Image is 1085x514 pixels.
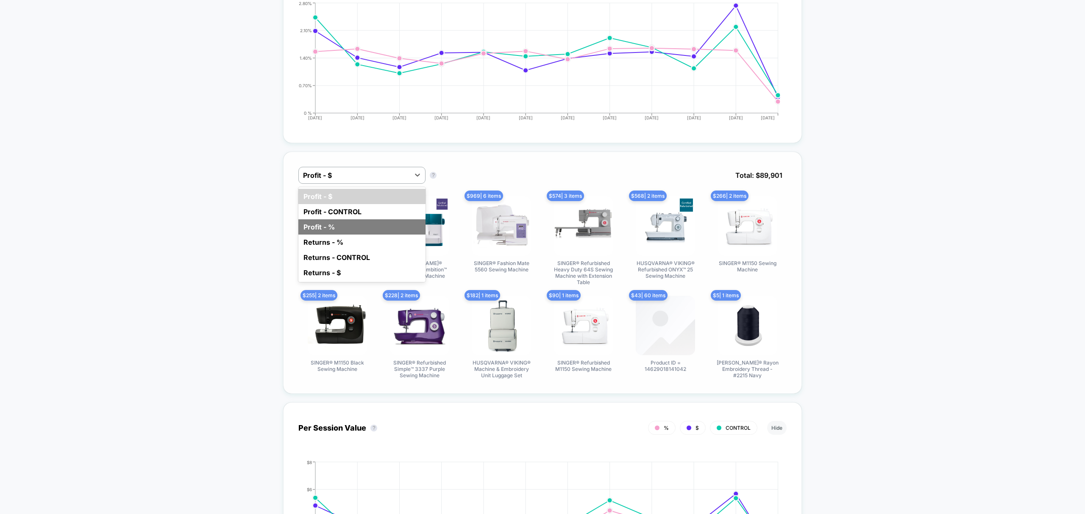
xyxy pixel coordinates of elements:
[430,172,437,179] button: ?
[465,191,503,201] span: $ 969 | 6 items
[299,83,312,88] tspan: 0.70%
[554,296,613,355] img: SINGER® Refurbished M1150 Sewing Machine
[300,28,312,33] tspan: 2.10%
[629,290,668,301] span: $ 43 | 60 items
[306,359,369,372] span: SINGER® M1150 Black Sewing Machine
[465,290,500,301] span: $ 182 | 1 items
[711,191,748,201] span: $ 266 | 2 items
[629,191,667,201] span: $ 568 | 2 items
[290,1,778,128] div: CONVERSION_RATE
[308,296,367,355] img: SINGER® M1150 Black Sewing Machine
[351,115,364,120] tspan: [DATE]
[561,115,575,120] tspan: [DATE]
[298,250,426,265] div: Returns - CONTROL
[519,115,533,120] tspan: [DATE]
[298,235,426,250] div: Returns - %
[547,290,581,301] span: $ 90 | 1 items
[711,290,741,301] span: $ 5 | 1 items
[726,425,751,431] span: CONTROL
[603,115,617,120] tspan: [DATE]
[731,167,787,184] span: Total: $ 89,901
[716,260,779,273] span: SINGER® M1150 Sewing Machine
[729,115,743,120] tspan: [DATE]
[300,290,337,301] span: $ 255 | 2 items
[664,425,669,431] span: %
[634,359,697,372] span: Product ID = 14629018141042
[434,115,448,120] tspan: [DATE]
[304,110,312,115] tspan: 0 %
[472,196,531,256] img: SINGER® Fashion Mate 5560 Sewing Machine
[716,359,779,379] span: [PERSON_NAME]® Rayon Embroidery Thread - #2215 Navy
[634,260,697,279] span: HUSQVARNA® VIKING® Refurbished ONYX™ 25 Sewing Machine
[370,425,377,431] button: ?
[472,296,531,355] img: HUSQVARNA® VIKING® Machine & Embroidery Unit Luggage Set
[392,115,406,120] tspan: [DATE]
[298,265,426,280] div: Returns - $
[636,196,695,256] img: HUSQVARNA® VIKING® Refurbished ONYX™ 25 Sewing Machine
[552,359,615,372] span: SINGER® Refurbished M1150 Sewing Machine
[554,196,613,256] img: SINGER® Refurbished Heavy Duty 64S Sewing Machine with Extension Table
[470,260,533,273] span: SINGER® Fashion Mate 5560 Sewing Machine
[761,115,775,120] tspan: [DATE]
[696,425,699,431] span: $
[645,115,659,120] tspan: [DATE]
[300,55,312,60] tspan: 1.40%
[767,421,787,435] button: Hide
[636,296,695,355] img: Product ID = 14629018141042
[718,196,777,256] img: SINGER® M1150 Sewing Machine
[552,260,615,285] span: SINGER® Refurbished Heavy Duty 64S Sewing Machine with Extension Table
[390,296,449,355] img: SINGER® Refurbished Simple™ 3337 Purple Sewing Machine
[470,359,533,379] span: HUSQVARNA® VIKING® Machine & Embroidery Unit Luggage Set
[309,115,323,120] tspan: [DATE]
[307,486,312,492] tspan: $6
[383,290,420,301] span: $ 228 | 2 items
[687,115,701,120] tspan: [DATE]
[307,459,312,464] tspan: $8
[718,296,777,355] img: Robison-Anton® Rayon Embroidery Thread - #2215 Navy
[388,359,451,379] span: SINGER® Refurbished Simple™ 3337 Purple Sewing Machine
[298,219,426,235] div: Profit - %
[298,204,426,219] div: Profit - CONTROL
[299,0,312,6] tspan: 2.80%
[298,189,426,204] div: Profit - $
[477,115,491,120] tspan: [DATE]
[547,191,584,201] span: $ 574 | 3 items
